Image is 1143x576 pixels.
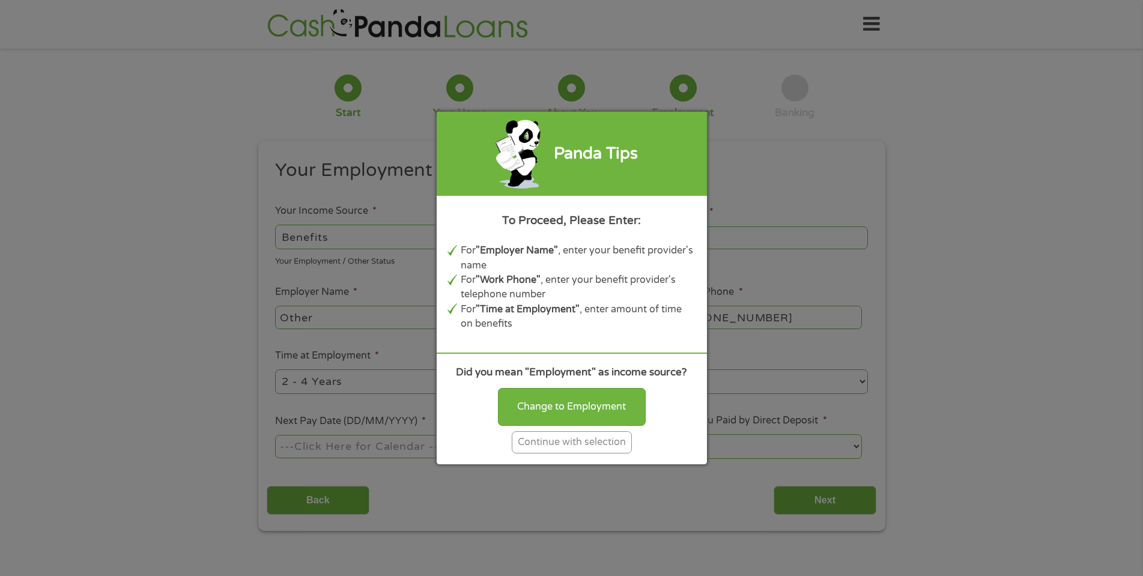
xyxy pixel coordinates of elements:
b: "Work Phone" [476,274,541,286]
b: "Employer Name" [476,244,558,256]
li: For , enter your benefit provider's telephone number [461,273,696,302]
b: "Time at Employment" [476,303,580,315]
img: green-panda-phone.png [494,117,543,190]
li: For , enter amount of time on benefits [461,302,696,332]
div: Panda Tips [554,142,638,166]
div: To Proceed, Please Enter: [447,212,696,229]
div: Did you mean "Employment" as income source? [447,365,696,380]
div: Continue with selection [512,431,632,453]
div: Change to Employment [498,388,646,425]
li: For , enter your benefit provider's name [461,243,696,273]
